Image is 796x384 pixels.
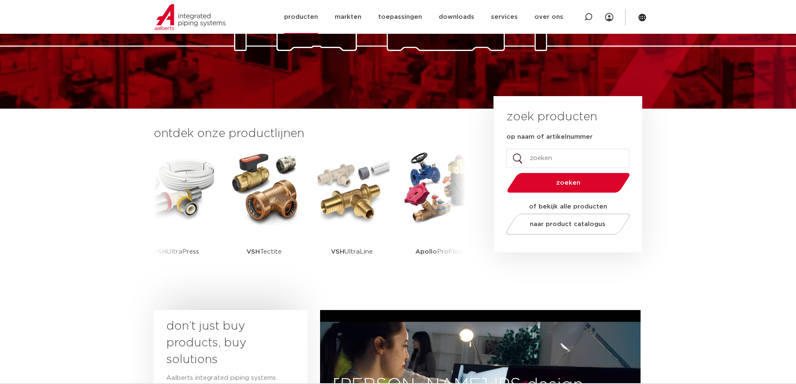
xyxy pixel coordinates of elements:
[415,226,464,278] p: ProFlow
[314,150,389,278] a: VSHUltraLine
[530,221,605,227] span: naar product catalogus
[247,249,260,255] strong: VSH
[415,249,437,255] strong: Apollo
[529,203,607,210] strong: of bekijk alle producten
[504,172,633,193] button: zoeken
[504,214,632,235] a: naar product catalogus
[506,133,593,141] label: op naam of artikelnummer
[247,226,282,278] p: Tectite
[506,109,597,125] h3: zoek producten
[226,150,302,278] a: VSHTectite
[506,149,629,168] input: zoeken
[154,125,465,142] h3: ontdek onze productlijnen
[139,150,214,278] a: VSHUltraPress
[331,226,373,278] p: UltraLine
[166,318,280,368] h3: don’t just buy products, buy solutions
[529,180,608,186] span: zoeken
[153,249,167,255] strong: VSH
[153,226,199,278] p: UltraPress
[402,150,477,278] a: ApolloProFlow
[331,249,344,255] strong: VSH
